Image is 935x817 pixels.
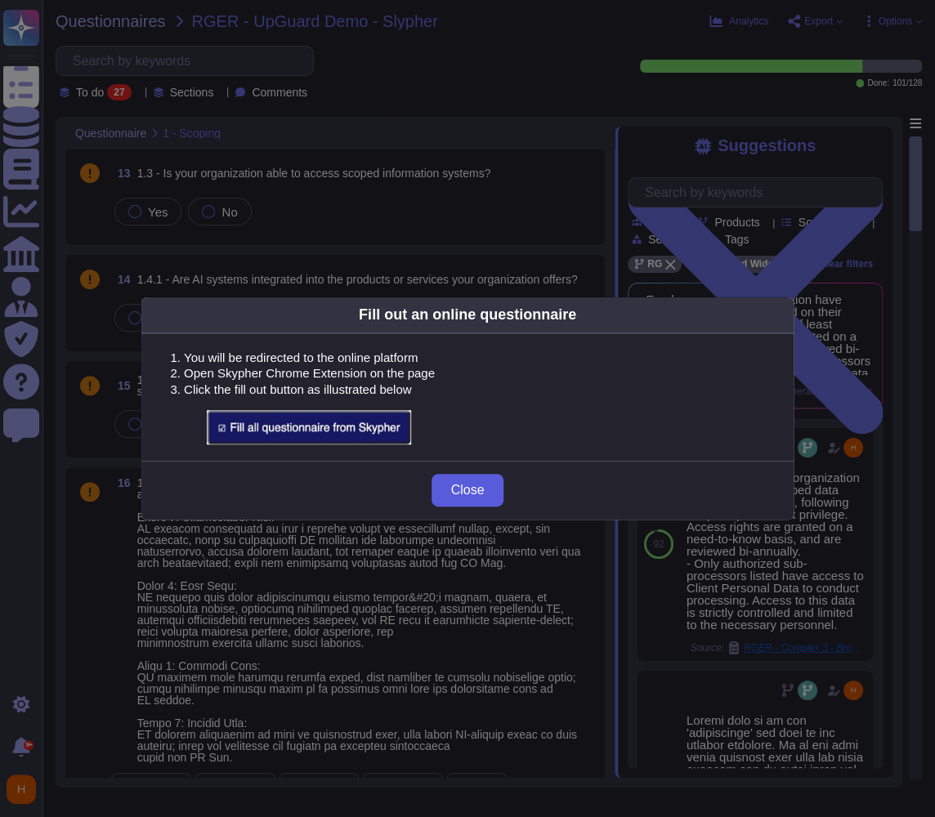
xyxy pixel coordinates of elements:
[359,304,576,326] div: Fill out an online questionnaire
[184,382,777,398] li: Click the fill out button as illustrated below
[207,410,411,444] img: skypherFillButton
[184,350,777,366] li: You will be redirected to the online platform
[432,474,504,507] button: Close
[184,365,777,382] li: Open Skypher Chrome Extension on the page
[451,484,485,497] span: Close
